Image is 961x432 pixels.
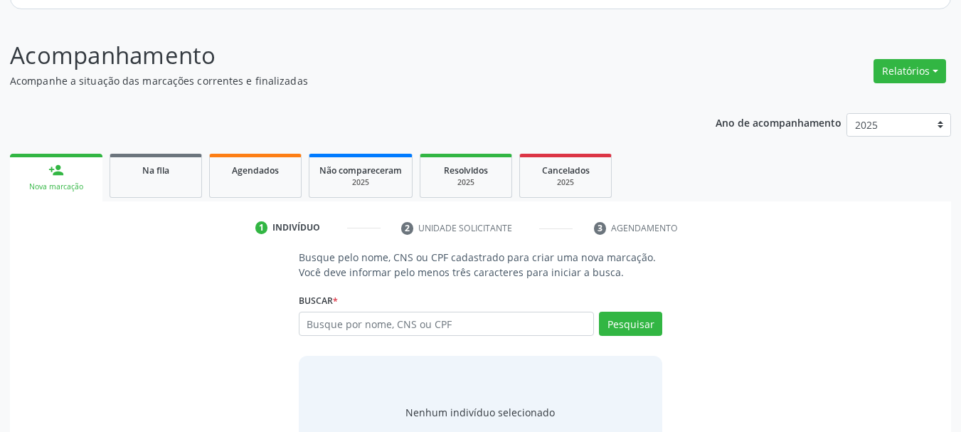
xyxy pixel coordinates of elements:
button: Pesquisar [599,312,662,336]
span: Agendados [232,164,279,177]
span: Na fila [142,164,169,177]
div: Nenhum indivíduo selecionado [405,405,555,420]
div: 2025 [530,177,601,188]
p: Acompanhe a situação das marcações correntes e finalizadas [10,73,669,88]
div: person_add [48,162,64,178]
p: Acompanhamento [10,38,669,73]
p: Ano de acompanhamento [716,113,841,131]
div: 2025 [430,177,501,188]
span: Cancelados [542,164,590,177]
input: Busque por nome, CNS ou CPF [299,312,595,336]
label: Buscar [299,290,338,312]
button: Relatórios [874,59,946,83]
div: Indivíduo [272,221,320,234]
p: Busque pelo nome, CNS ou CPF cadastrado para criar uma nova marcação. Você deve informar pelo men... [299,250,663,280]
span: Não compareceram [319,164,402,177]
div: 1 [255,221,268,234]
span: Resolvidos [444,164,488,177]
div: Nova marcação [20,181,92,192]
div: 2025 [319,177,402,188]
